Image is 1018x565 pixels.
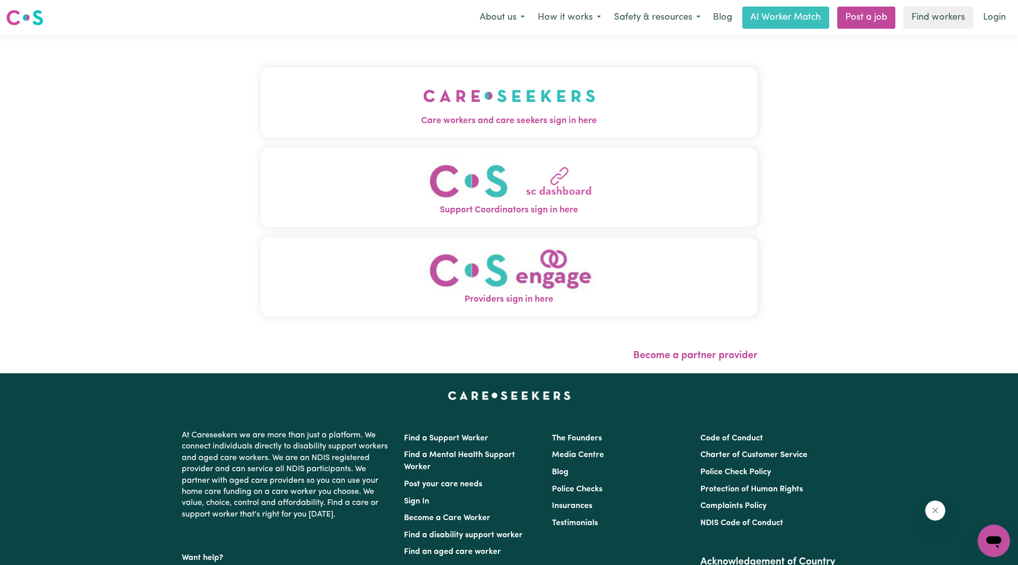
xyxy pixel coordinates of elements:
[607,7,707,28] button: Safety & resources
[552,434,602,442] a: The Founders
[404,480,482,488] a: Post your care needs
[552,519,598,527] a: Testimonials
[404,434,488,442] a: Find a Support Worker
[261,148,757,227] button: Support Coordinators sign in here
[552,451,604,459] a: Media Centre
[531,7,607,28] button: How it works
[6,7,61,15] span: Need any help?
[473,7,531,28] button: About us
[925,500,945,521] iframe: Close message
[261,237,757,316] button: Providers sign in here
[404,531,523,539] a: Find a disability support worker
[700,434,763,442] a: Code of Conduct
[700,519,783,527] a: NDIS Code of Conduct
[552,468,569,476] a: Blog
[261,293,757,306] span: Providers sign in here
[978,525,1010,557] iframe: Button to launch messaging window
[742,7,829,29] a: AI Worker Match
[6,9,43,27] img: Careseekers logo
[700,468,771,476] a: Police Check Policy
[261,115,757,128] span: Care workers and care seekers sign in here
[903,7,973,29] a: Find workers
[977,7,1012,29] a: Login
[404,451,515,471] a: Find a Mental Health Support Worker
[700,485,803,493] a: Protection of Human Rights
[404,497,429,505] a: Sign In
[448,391,571,400] a: Careseekers home page
[182,548,392,563] p: Want help?
[182,426,392,524] p: At Careseekers we are more than just a platform. We connect individuals directly to disability su...
[404,514,490,522] a: Become a Care Worker
[633,351,757,361] a: Become a partner provider
[552,502,592,510] a: Insurances
[261,204,757,217] span: Support Coordinators sign in here
[552,485,602,493] a: Police Checks
[404,548,501,556] a: Find an aged care worker
[837,7,895,29] a: Post a job
[6,6,43,29] a: Careseekers logo
[261,67,757,138] button: Care workers and care seekers sign in here
[707,7,738,29] a: Blog
[700,502,767,510] a: Complaints Policy
[700,451,807,459] a: Charter of Customer Service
